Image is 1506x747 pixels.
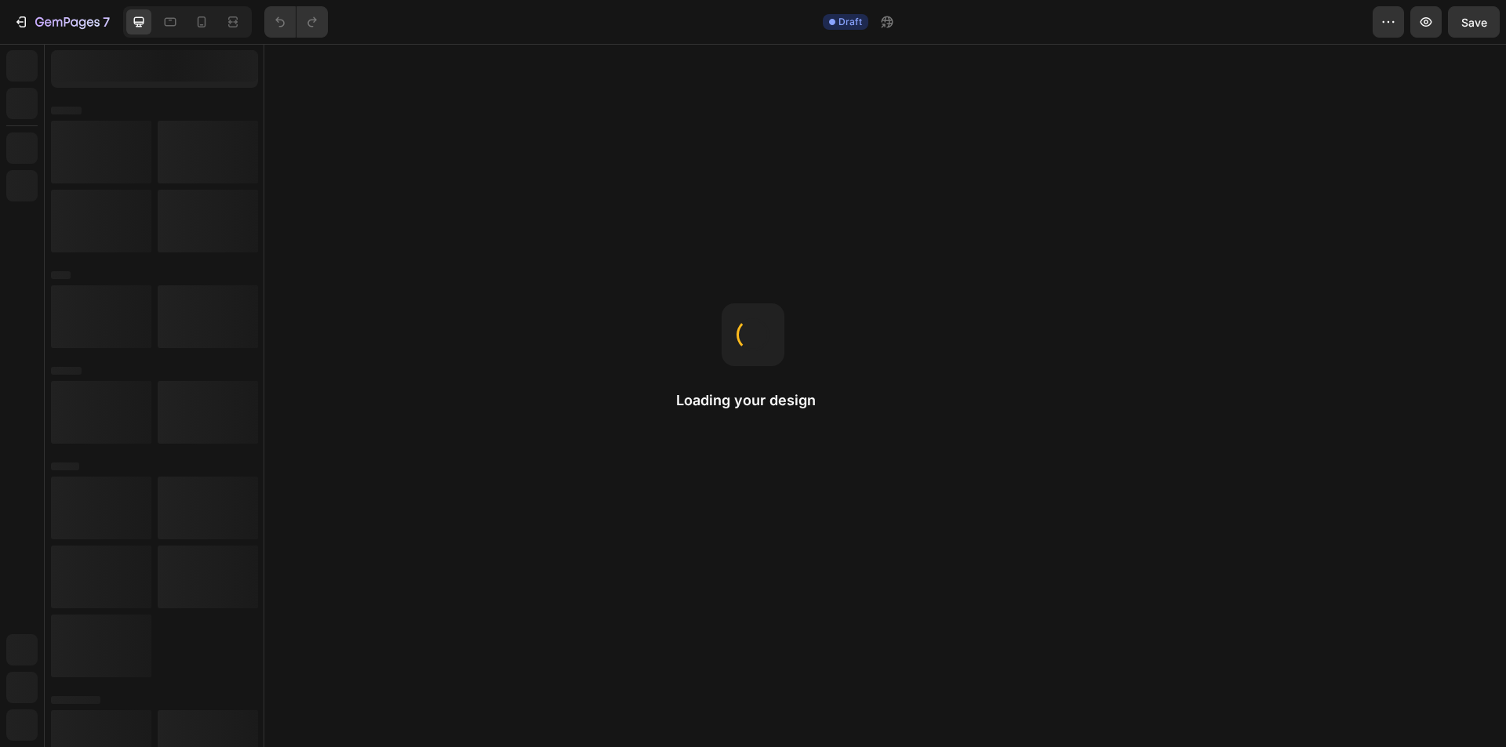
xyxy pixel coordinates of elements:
button: 7 [6,6,117,38]
h2: Loading your design [676,391,830,410]
button: Save [1448,6,1500,38]
span: Save [1461,16,1487,29]
p: 7 [103,13,110,31]
span: Draft [838,15,862,29]
div: Undo/Redo [264,6,328,38]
